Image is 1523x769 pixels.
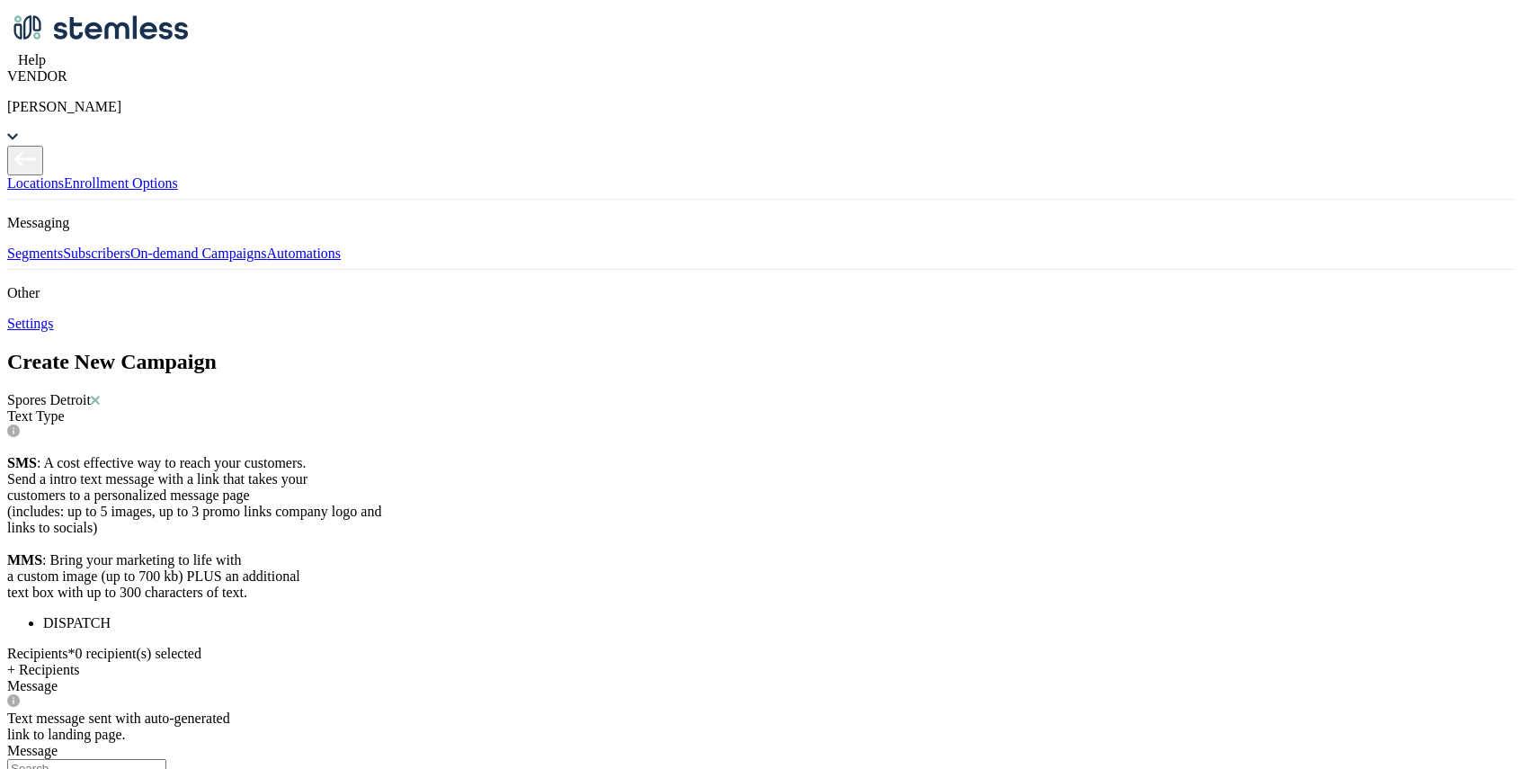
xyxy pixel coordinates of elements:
p: Messaging [7,215,1516,231]
span: Help [18,52,46,67]
img: icon-info-236977d2.svg [7,694,20,707]
label: Message [7,743,58,758]
img: icon-info-236977d2.svg [7,425,20,437]
span: 0 recipient(s) selected [76,646,201,661]
label: Message [7,678,58,693]
span: Spores Detroit [7,392,100,407]
label: Text Type [7,408,65,424]
div: + Recipients [7,662,1516,678]
a: On-demand Campaigns [130,246,267,261]
p: : A cost effective way to reach your customers. Send a intro text message with a link that takes ... [7,455,1516,601]
p: [PERSON_NAME] [7,99,1516,115]
a: Subscribers [63,246,130,261]
a: Segments [7,246,63,261]
img: icon-arrow-back-accent-c549486e.svg [14,148,36,170]
a: Enrollment Options [64,175,178,191]
img: icon_down-arrow-small-66adaf34.svg [7,131,18,142]
strong: SMS [7,455,37,470]
a: Settings [7,316,54,331]
p: Other [7,285,1516,301]
img: icon-help-white-03924b79.svg [7,54,18,65]
iframe: Chat Widget [1433,683,1523,769]
h2: Create New Campaign [7,350,1516,374]
div: VENDOR [7,68,1516,85]
label: Recipients* [7,646,201,661]
div: Text message sent with auto-generated link to landing page. [7,711,1516,743]
img: logo-dark-0685b13c.svg [7,7,189,49]
li: DISPATCH [43,615,1516,631]
strong: MMS [7,552,42,568]
a: Automations [266,246,341,261]
a: Locations [7,175,64,191]
img: icon-close-accent-8a337256.svg [91,396,100,405]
